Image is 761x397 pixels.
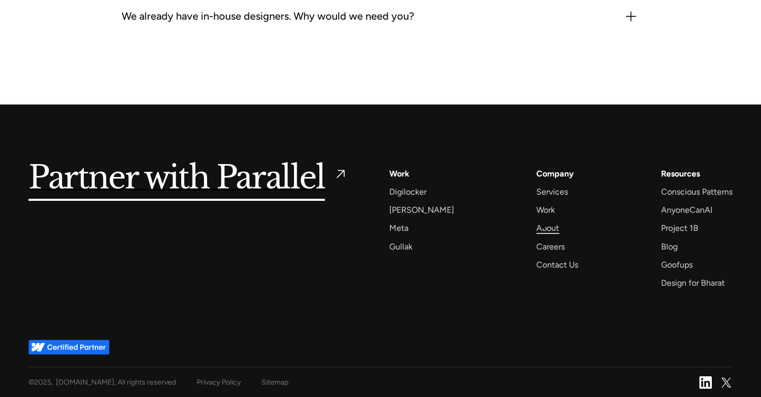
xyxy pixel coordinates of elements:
[661,203,712,217] a: AnyoneCanAI
[28,376,176,389] div: © , [DOMAIN_NAME], All rights reserved
[661,167,700,181] div: Resources
[536,203,555,217] a: Work
[261,376,288,389] a: Sitemap
[389,185,427,199] a: Digilocker
[197,376,241,389] a: Privacy Policy
[536,185,568,199] a: Services
[389,203,454,217] a: [PERSON_NAME]
[661,185,733,199] a: Conscious Patterns
[28,167,325,190] h5: Partner with Parallel
[536,258,578,272] a: Contact Us
[661,240,678,254] a: Blog
[661,276,725,290] a: Design for Bharat
[122,8,414,25] div: We already have in-house designers. Why would we need you?
[389,167,409,181] a: Work
[28,167,348,190] a: Partner with Parallel
[34,378,51,387] span: 2025
[536,240,565,254] a: Careers
[389,240,413,254] a: Gullak
[536,221,559,235] a: About
[389,221,408,235] a: Meta
[536,167,574,181] a: Company
[661,221,698,235] a: Project 1B
[661,258,693,272] a: Goofups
